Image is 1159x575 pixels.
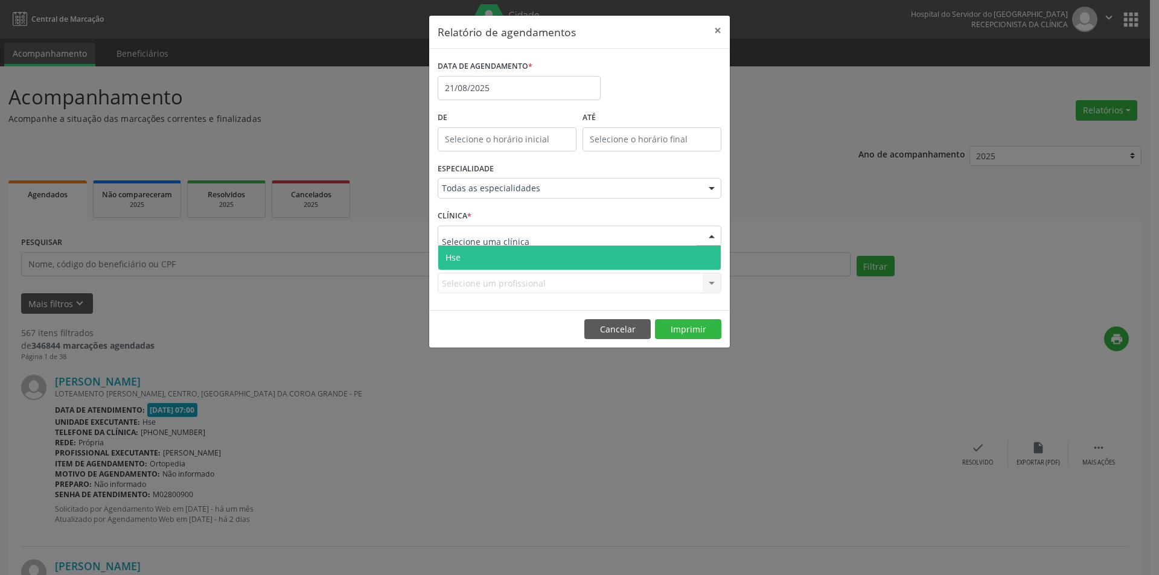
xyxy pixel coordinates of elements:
[706,16,730,45] button: Close
[442,230,697,254] input: Selecione uma clínica
[438,207,471,226] label: CLÍNICA
[438,24,576,40] h5: Relatório de agendamentos
[442,182,697,194] span: Todas as especialidades
[438,160,494,179] label: ESPECIALIDADE
[438,127,576,151] input: Selecione o horário inicial
[583,109,721,127] label: ATÉ
[584,319,651,340] button: Cancelar
[438,109,576,127] label: De
[445,252,461,263] span: Hse
[438,57,532,76] label: DATA DE AGENDAMENTO
[583,127,721,151] input: Selecione o horário final
[438,76,601,100] input: Selecione uma data ou intervalo
[655,319,721,340] button: Imprimir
